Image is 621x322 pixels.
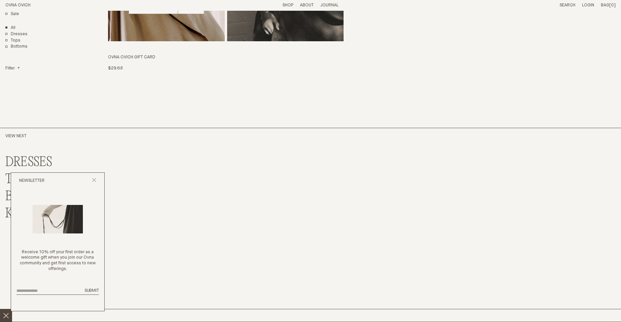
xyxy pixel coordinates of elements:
a: DRESSES [5,155,52,170]
a: Sale [5,11,19,17]
h2: Newsletter [19,178,45,184]
a: TOPS [5,172,32,187]
a: Shop [282,3,293,7]
span: Submit [85,288,99,293]
p: Receive 10% off your first order as a welcome gift when you join our Ovna community and get first... [16,250,99,272]
a: Search [560,3,575,7]
a: Show All [5,25,15,31]
a: Login [582,3,594,7]
summary: Filter [5,66,20,71]
span: Bag [601,3,609,7]
p: $29.68 [108,66,122,71]
span: [0] [609,3,616,7]
a: BOTTOMS [5,190,58,204]
h3: OVNA OVICH GIFT CARD [108,55,344,60]
a: Dresses [5,31,28,37]
a: KNITWEAR [5,207,67,221]
a: Tops [5,38,20,43]
a: Journal [320,3,339,7]
a: Home [5,3,31,7]
button: Close popup [92,178,96,184]
h2: View Next [5,133,103,139]
a: Bottoms [5,44,28,50]
summary: About [300,3,314,8]
button: Submit [85,288,99,294]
